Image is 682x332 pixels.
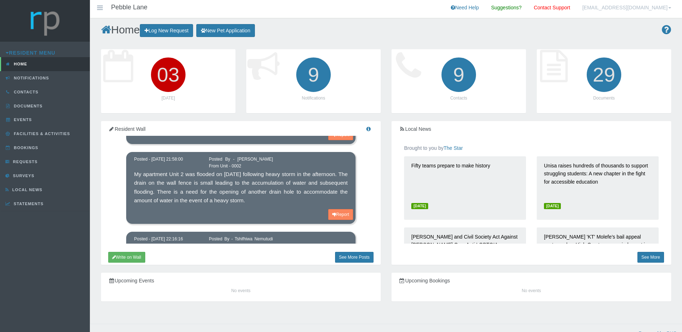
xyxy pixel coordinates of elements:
p: My apartment Unit 2 was flooded on [DATE] following heavy storm in the afternoon. The drain on th... [134,170,348,205]
a: The Star [444,145,463,151]
a: Fifty teams prepare to make history [DATE] [404,156,526,220]
a: Upcoming Events No events [101,273,381,302]
div: Posted By - Tshifhiwa Nemutudi From Unit - 0060 [203,236,278,250]
h5: Upcoming Events [108,278,374,283]
h5: Upcoming Bookings [399,278,664,283]
i: 9 [439,55,479,95]
p: Notifications [253,95,374,102]
span: [DATE] [544,203,561,209]
button: New Pet Application [196,24,255,37]
span: Requests [11,160,38,164]
h2: Home [101,24,671,37]
div: Posted - [DATE] 21:58:00 [129,156,203,163]
span: [DATE] [411,203,428,209]
h5: Resident Wall [108,126,374,132]
span: Contacts [12,90,38,94]
p: Contacts [399,95,519,102]
span: Notifications [12,76,49,80]
p: [PERSON_NAME] and Civil Society Act Against [PERSON_NAME] Over Anti LGBTQIA Remarks [411,233,519,269]
a: 29 Documents [537,49,671,113]
a: 9 Contacts [392,49,526,113]
a: Upcoming Bookings No events [392,273,671,302]
p: Unisa raises hundreds of thousands to support struggling students: A new chapter in the fight for... [544,162,651,198]
button: Write on Wall [108,252,145,263]
a: Log New Request [140,24,193,37]
span: Statements [12,202,44,206]
h4: Pebble Lane [111,4,147,11]
a: Unisa raises hundreds of thousands to support struggling students: A new chapter in the fight for... [537,156,659,220]
a: See More Posts [335,252,374,263]
i: 03 [148,55,188,95]
i: 29 [584,55,624,95]
p: Brought to you by [404,144,659,152]
p: [PERSON_NAME] 'KT' Molefe’s bail appeal postponed as High Court reserves judgment in murder case [544,233,651,269]
div: Posted - [DATE] 22:16:16 [129,236,203,243]
p: Fifty teams prepare to make history [411,162,519,198]
span: Events [12,117,32,122]
p: No events [399,287,664,294]
span: Facilities & Activities [12,132,70,136]
a: Resident Menu [6,50,55,56]
div: Posted By - [PERSON_NAME] From Unit - 0002 [203,156,278,170]
p: No events [108,287,374,294]
span: Local News [10,188,42,192]
i: 9 [293,55,334,95]
a: [PERSON_NAME] and Civil Society Act Against [PERSON_NAME] Over Anti LGBTQIA Remarks [404,227,526,291]
button: Report [328,209,353,220]
span: Home [12,62,27,66]
a: 9 Notifications [246,49,381,113]
p: [DATE] [108,95,228,102]
span: Bookings [12,146,38,150]
span: Documents [12,104,43,108]
a: [PERSON_NAME] 'KT' Molefe’s bail appeal postponed as High Court reserves judgment in murder case [537,227,659,291]
h5: Local News [399,126,664,132]
p: Documents [544,95,664,102]
span: Surveys [11,174,34,178]
a: See More [637,252,664,263]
